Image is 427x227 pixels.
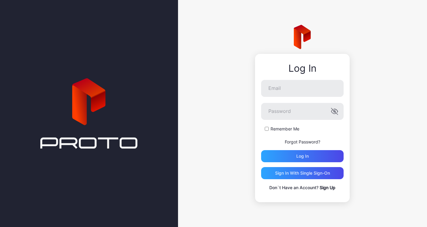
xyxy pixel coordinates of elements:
[296,154,309,159] div: Log in
[275,171,330,176] div: Sign in With Single Sign-On
[261,167,344,179] button: Sign in With Single Sign-On
[261,80,344,97] input: Email
[285,139,320,144] a: Forgot Password?
[331,108,338,115] button: Password
[261,150,344,162] button: Log in
[261,63,344,74] div: Log In
[261,103,344,120] input: Password
[320,185,335,190] a: Sign Up
[261,184,344,191] p: Don`t Have an Account?
[271,126,299,132] label: Remember Me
